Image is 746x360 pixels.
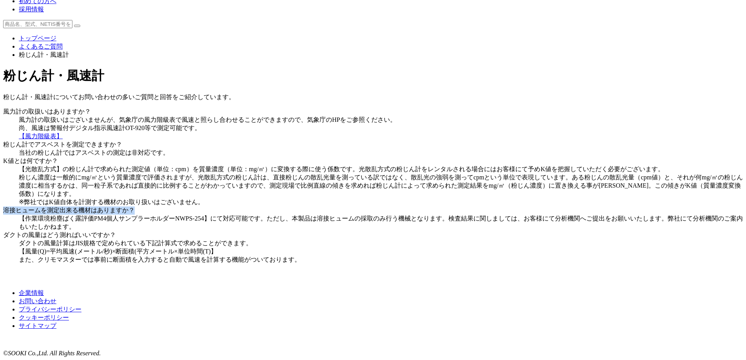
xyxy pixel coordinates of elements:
input: 商品名、型式、NETIS番号を入力してください [3,20,72,28]
a: よくあるご質問 [19,43,63,50]
dd: 【光散乱方式】の粉じん計で求められた測定値（単位：cpm）を質量濃度（単位：mg/㎥）に変換する際に使う係数です。光散乱方式の粉じん計をレンタルされる場合にはお客様にて予めK値を把握していただく... [19,165,743,206]
dd: 当社の粉じん計ではアスベストの測定は非対応です。 [19,149,743,157]
dt: 溶接ヒュームを測定出来る機材はありますか？ [3,206,743,215]
dt: 粉じん計でアスベストを測定できますか？ [3,141,743,149]
a: お問い合わせ [19,298,56,304]
li: 粉じん計・風速計 [19,51,743,59]
dd: 風力計の取扱いはございませんが、気象庁の風力階級表で風速と照らし合わせることができますので、気象庁のHPをご参照ください。 尚、風速は警報付デジタル指示風速計OT-920等で測定可能です。 [19,116,743,141]
a: 【風力階級表】 [19,133,63,139]
h1: 粉じん計・風速計 [3,67,743,85]
a: 企業情報 [19,289,44,296]
dt: 風力計の取扱いはありますか？ [3,108,743,116]
dt: K値とは何ですか？ [3,157,743,165]
dd: 【作業環境粉塵ばく露評価PM4個人サンプラーホルダーNWPS-254】にて対応可能です。ただし、本製品は溶接ヒュームの採取のみ行う機械となります。検査結果に関しましては、お客様にて分析機関へご提... [19,215,743,231]
a: プライバシーポリシー [19,306,81,313]
a: 採用情報 [19,6,44,13]
a: トップページ [19,35,56,42]
dt: ダクトの風量はどう測ればいいですか？ [3,231,743,239]
a: クッキーポリシー [19,314,69,321]
dd: ダクトの風量計算はJIS規格で定められている下記計算式で求めることができます。 【風量(Q)=平均風速(メートル/秒)×断面積(平方メートル×単位時間(T)】 また、クリモマスターでは事前に断面... [19,239,743,264]
a: サイトマップ [19,322,56,329]
p: 粉じん計・風速計についてお問い合わせの多いご質問と回答をご紹介しています。 [3,93,743,101]
address: ©SOOKI Co.,Ltd. All Rights Reserved. [3,350,743,357]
